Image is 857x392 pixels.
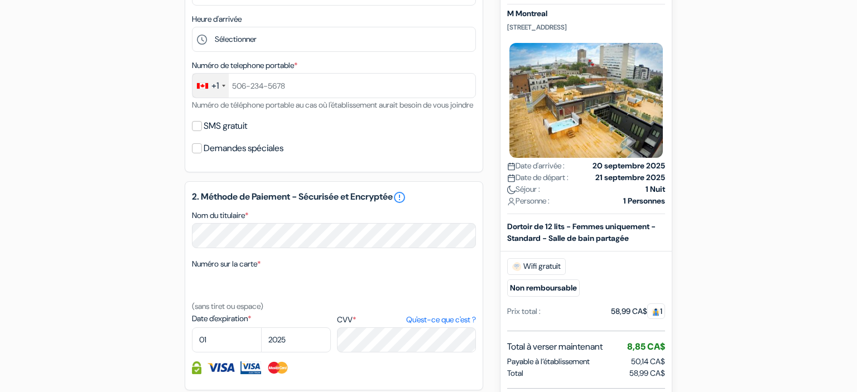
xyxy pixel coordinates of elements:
h5: M Montreal [507,9,665,18]
img: guest.svg [652,307,660,316]
label: Numéro de telephone portable [192,60,297,71]
label: CVV [337,314,476,326]
label: Nom du titulaire [192,210,248,221]
span: Total [507,367,523,379]
small: (sans tiret ou espace) [192,301,263,311]
strong: 20 septembre 2025 [593,159,665,171]
a: Qu'est-ce que c'est ? [406,314,476,326]
div: 58,99 CA$ [611,305,665,317]
h5: 2. Méthode de Paiement - Sécurisée et Encryptée [192,191,476,204]
img: Visa [207,361,235,374]
label: SMS gratuit [204,118,247,134]
img: moon.svg [507,185,516,193]
a: error_outline [393,191,406,204]
span: Payable à l’établissement [507,355,590,367]
p: [STREET_ADDRESS] [507,23,665,32]
span: 58,99 CA$ [629,367,665,379]
span: Total à verser maintenant [507,340,603,353]
strong: 1 Nuit [646,183,665,195]
label: Date d'expiration [192,313,331,325]
b: Dortoir de 12 lits - Femmes uniquement - Standard - Salle de bain partagée [507,221,656,243]
strong: 21 septembre 2025 [595,171,665,183]
span: Wifi gratuit [507,258,566,274]
div: Canada: +1 [192,74,229,98]
label: Heure d'arrivée [192,13,242,25]
img: Information de carte de crédit entièrement encryptée et sécurisée [192,361,201,374]
span: 50,14 CA$ [631,356,665,366]
input: 506-234-5678 [192,73,476,98]
div: Prix total : [507,305,541,317]
img: Visa Electron [240,361,261,374]
img: Master Card [267,361,290,374]
strong: 1 Personnes [623,195,665,206]
span: 8,85 CA$ [627,340,665,352]
img: free_wifi.svg [512,262,521,270]
span: Date d'arrivée : [507,159,565,171]
span: Séjour : [507,183,540,195]
small: Numéro de téléphone portable au cas où l'établissement aurait besoin de vous joindre [192,100,473,110]
span: 1 [647,303,665,318]
label: Demandes spéciales [204,141,283,156]
img: calendar.svg [507,173,516,182]
img: calendar.svg [507,162,516,170]
span: Date de départ : [507,171,569,183]
img: user_icon.svg [507,197,516,205]
small: Non remboursable [507,279,580,296]
span: Personne : [507,195,550,206]
label: Numéro sur la carte [192,258,261,270]
div: +1 [211,79,219,93]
